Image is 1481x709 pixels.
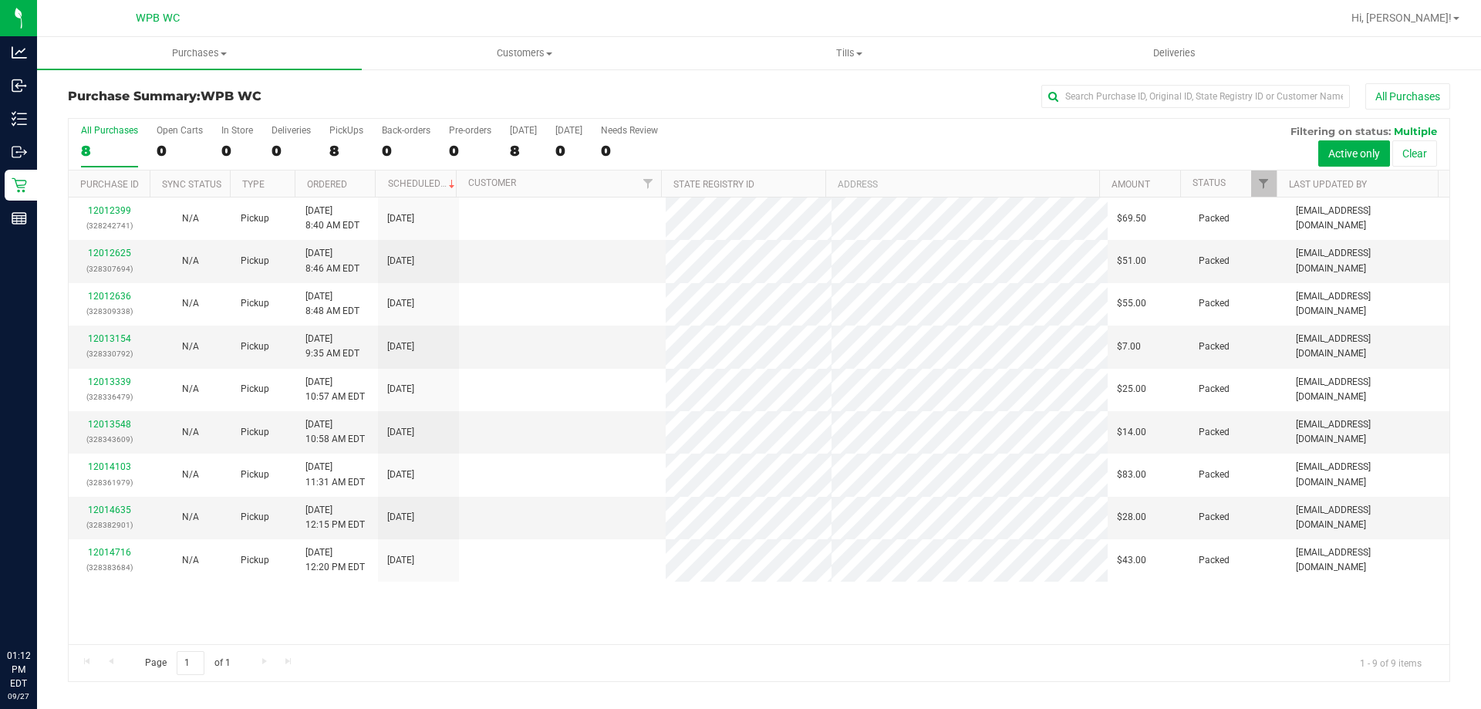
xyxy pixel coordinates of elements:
span: $14.00 [1117,425,1146,440]
p: (328382901) [78,518,140,532]
span: Deliveries [1132,46,1216,60]
div: 8 [81,142,138,160]
span: [EMAIL_ADDRESS][DOMAIN_NAME] [1296,545,1440,575]
a: Sync Status [162,179,221,190]
button: N/A [182,510,199,525]
div: 0 [555,142,582,160]
p: 09/27 [7,690,30,702]
div: 0 [601,142,658,160]
span: [DATE] 12:20 PM EDT [305,545,365,575]
div: 8 [329,142,363,160]
p: (328307694) [78,262,140,276]
span: Packed [1199,510,1230,525]
span: Pickup [241,425,269,440]
span: Tills [687,46,1010,60]
span: Packed [1199,553,1230,568]
button: Active only [1318,140,1390,167]
p: (328336479) [78,390,140,404]
a: Deliveries [1012,37,1337,69]
span: [DATE] 11:31 AM EDT [305,460,365,489]
a: 12013548 [88,419,131,430]
div: Pre-orders [449,125,491,136]
span: $69.50 [1117,211,1146,226]
span: [DATE] [387,296,414,311]
div: All Purchases [81,125,138,136]
inline-svg: Analytics [12,45,27,60]
a: Status [1193,177,1226,188]
span: Not Applicable [182,511,199,522]
span: Page of 1 [132,651,243,675]
button: N/A [182,553,199,568]
span: $83.00 [1117,468,1146,482]
span: Filtering on status: [1290,125,1391,137]
inline-svg: Retail [12,177,27,193]
inline-svg: Outbound [12,144,27,160]
span: Packed [1199,339,1230,354]
p: (328242741) [78,218,140,233]
span: Not Applicable [182,255,199,266]
input: Search Purchase ID, Original ID, State Registry ID or Customer Name... [1041,85,1350,108]
a: Scheduled [388,178,458,189]
span: Not Applicable [182,341,199,352]
span: $43.00 [1117,553,1146,568]
span: [DATE] [387,339,414,354]
div: In Store [221,125,253,136]
span: [EMAIL_ADDRESS][DOMAIN_NAME] [1296,289,1440,319]
span: Pickup [241,211,269,226]
p: (328309338) [78,304,140,319]
span: [EMAIL_ADDRESS][DOMAIN_NAME] [1296,246,1440,275]
div: 8 [510,142,537,160]
span: [DATE] [387,468,414,482]
p: (328343609) [78,432,140,447]
p: (328330792) [78,346,140,361]
button: N/A [182,339,199,354]
a: Purchase ID [80,179,139,190]
a: Ordered [307,179,347,190]
span: Packed [1199,296,1230,311]
span: [DATE] 10:57 AM EDT [305,375,365,404]
span: [DATE] [387,553,414,568]
span: Pickup [241,382,269,397]
inline-svg: Inbound [12,78,27,93]
span: [DATE] 9:35 AM EDT [305,332,359,361]
span: Not Applicable [182,427,199,437]
span: Packed [1199,468,1230,482]
span: Purchases [37,46,362,60]
div: PickUps [329,125,363,136]
a: Filter [1251,170,1277,197]
div: 0 [272,142,311,160]
div: 0 [157,142,203,160]
span: Not Applicable [182,298,199,309]
span: Pickup [241,553,269,568]
p: (328361979) [78,475,140,490]
a: 12012625 [88,248,131,258]
h3: Purchase Summary: [68,89,528,103]
p: 01:12 PM EDT [7,649,30,690]
span: Pickup [241,254,269,268]
a: 12013339 [88,376,131,387]
a: Customer [468,177,516,188]
input: 1 [177,651,204,675]
span: [DATE] 8:40 AM EDT [305,204,359,233]
span: WPB WC [136,12,180,25]
span: [DATE] 8:48 AM EDT [305,289,359,319]
a: 12014103 [88,461,131,472]
span: Packed [1199,211,1230,226]
a: 12012399 [88,205,131,216]
a: State Registry ID [673,179,754,190]
span: [DATE] [387,382,414,397]
span: Pickup [241,339,269,354]
span: $55.00 [1117,296,1146,311]
a: Last Updated By [1289,179,1367,190]
span: Packed [1199,254,1230,268]
span: Not Applicable [182,383,199,394]
p: (328383684) [78,560,140,575]
a: Customers [362,37,687,69]
span: Not Applicable [182,555,199,566]
a: Filter [636,170,661,197]
inline-svg: Inventory [12,111,27,127]
span: Not Applicable [182,469,199,480]
span: Packed [1199,382,1230,397]
a: Purchases [37,37,362,69]
div: Open Carts [157,125,203,136]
